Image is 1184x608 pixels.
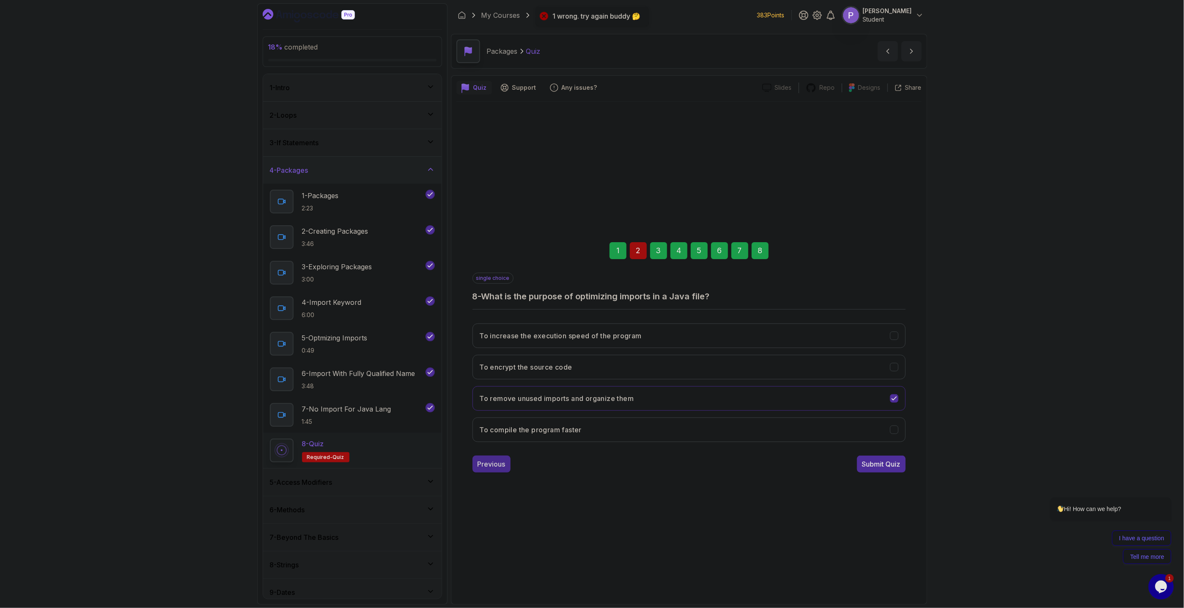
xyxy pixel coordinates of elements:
p: 6 - Import With Fully Qualified Name [302,368,415,379]
p: 3:48 [302,382,415,390]
span: Required- [307,454,333,461]
p: Any issues? [562,83,597,92]
div: 1 [610,242,626,259]
button: user profile image[PERSON_NAME]Student [843,7,924,24]
button: 6-Methods [263,496,442,523]
div: 7 [731,242,748,259]
p: 6:00 [302,311,362,319]
button: 7-Beyond The Basics [263,524,442,551]
div: 2 [630,242,647,259]
h3: 9 - Dates [270,587,295,597]
button: To encrypt the source code [473,355,906,379]
button: quiz button [456,81,492,94]
span: 18 % [268,43,283,51]
button: 8-Strings [263,551,442,578]
p: 5 - Optmizing Imports [302,333,368,343]
div: 8 [752,242,769,259]
button: 3-If Statements [263,129,442,156]
button: 9-Dates [263,579,442,606]
p: Designs [858,83,881,92]
h3: 3 - If Statements [270,138,319,148]
div: Submit Quiz [862,459,901,469]
button: 5-Access Modifiers [263,469,442,496]
p: 383 Points [757,11,785,19]
a: Dashboard [458,11,466,19]
button: next content [901,41,922,61]
p: 2 - Creating Packages [302,226,368,236]
p: 4 - Import Keyword [302,297,362,307]
h3: 8 - Strings [270,560,299,570]
a: Dashboard [263,9,374,22]
p: 3:46 [302,240,368,248]
p: single choice [473,273,514,284]
img: user profile image [843,7,859,23]
span: completed [268,43,318,51]
p: Slides [775,83,792,92]
p: Repo [820,83,835,92]
p: 2:23 [302,204,339,213]
p: Packages [487,46,518,56]
h3: To encrypt the source code [480,362,572,372]
div: 6 [711,242,728,259]
p: 7 - No Import For Java Lang [302,404,391,414]
button: 6-Import With Fully Qualified Name3:48 [270,368,435,391]
div: 3 [650,242,667,259]
button: Support button [495,81,541,94]
button: To increase the execution speed of the program [473,323,906,348]
h3: To remove unused imports and organize them [480,393,634,403]
button: Feedback button [545,81,602,94]
button: 8-QuizRequired-quiz [270,439,435,462]
p: 8 - Quiz [302,439,324,449]
div: 1 wrong. try again buddy 🤔 [552,12,640,21]
h3: 2 - Loops [270,110,297,120]
span: quiz [333,454,344,461]
p: 1 - Packages [302,191,339,201]
p: Quiz [473,83,487,92]
button: 3-Exploring Packages3:00 [270,261,435,285]
button: 1-Intro [263,74,442,101]
p: 3 - Exploring Packages [302,262,372,272]
button: Submit Quiz [857,456,906,473]
a: My Courses [481,10,520,20]
h3: 4 - Packages [270,165,308,175]
button: previous content [878,41,898,61]
h3: 7 - Beyond The Basics [270,532,339,542]
button: 4-Packages [263,157,442,184]
button: 7-No Import For Java Lang1:45 [270,403,435,427]
p: 3:00 [302,275,372,284]
p: Support [512,83,536,92]
button: Share [887,83,922,92]
button: 2-Loops [263,102,442,129]
h3: 6 - Methods [270,505,305,515]
p: Student [863,15,912,24]
button: To compile the program faster [473,417,906,442]
iframe: chat widget [1148,574,1176,600]
iframe: chat widget [1023,393,1176,570]
button: 4-Import Keyword6:00 [270,296,435,320]
div: 5 [691,242,708,259]
button: Previous [473,456,511,473]
div: 4 [670,242,687,259]
div: Previous [478,459,505,469]
p: Share [905,83,922,92]
p: [PERSON_NAME] [863,7,912,15]
p: 0:49 [302,346,368,355]
button: 1-Packages2:23 [270,190,435,213]
button: 2-Creating Packages3:46 [270,225,435,249]
h3: To compile the program faster [480,425,582,435]
p: 1:45 [302,417,391,426]
button: To remove unused imports and organize them [473,386,906,411]
h3: To increase the execution speed of the program [480,331,642,341]
p: Quiz [526,46,541,56]
h3: 1 - Intro [270,83,290,93]
h3: 8 - What is the purpose of optimizing imports in a Java file? [473,290,906,302]
h3: 5 - Access Modifiers [270,477,332,487]
button: 5-Optmizing Imports0:49 [270,332,435,356]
